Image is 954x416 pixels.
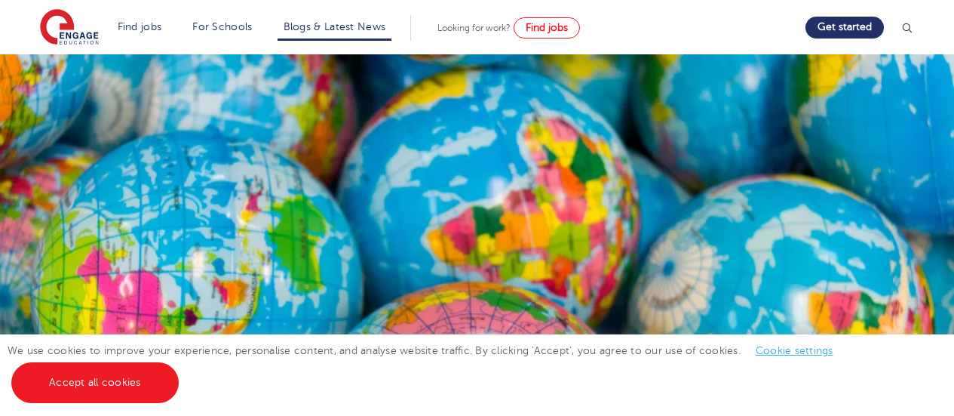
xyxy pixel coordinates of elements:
[756,345,833,356] a: Cookie settings
[40,9,99,47] img: Engage Education
[514,17,580,39] a: Find jobs
[805,17,884,39] a: Get started
[437,23,511,33] span: Looking for work?
[11,362,179,403] a: Accept all cookies
[8,345,848,388] span: We use cookies to improve your experience, personalise content, and analyse website traffic. By c...
[192,21,252,32] a: For Schools
[526,22,568,33] span: Find jobs
[118,21,162,32] a: Find jobs
[284,21,386,32] a: Blogs & Latest News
